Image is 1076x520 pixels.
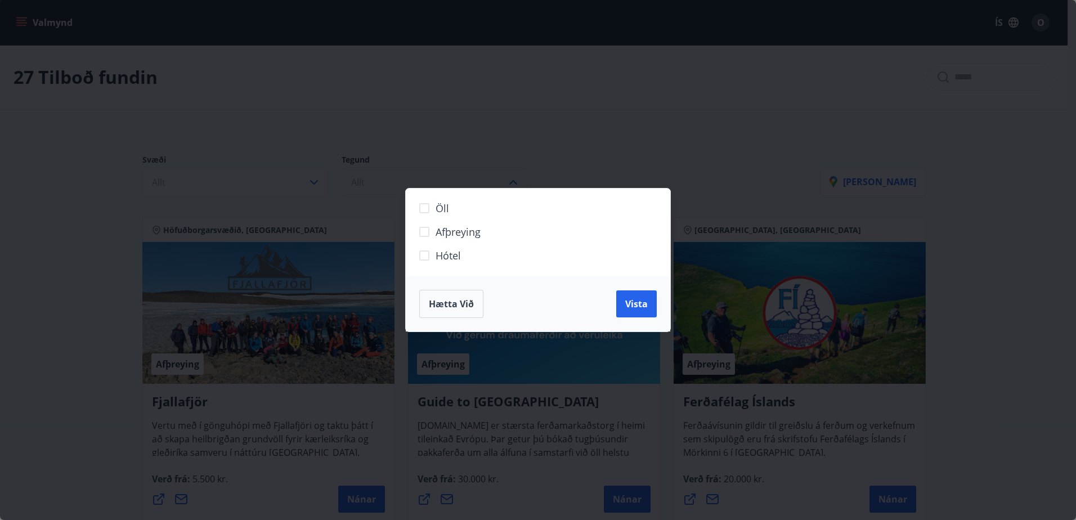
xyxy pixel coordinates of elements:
[625,298,648,310] span: Vista
[436,201,449,216] span: Öll
[616,290,657,317] button: Vista
[436,225,481,239] span: Afþreying
[436,248,461,263] span: Hótel
[419,290,483,318] button: Hætta við
[429,298,474,310] span: Hætta við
